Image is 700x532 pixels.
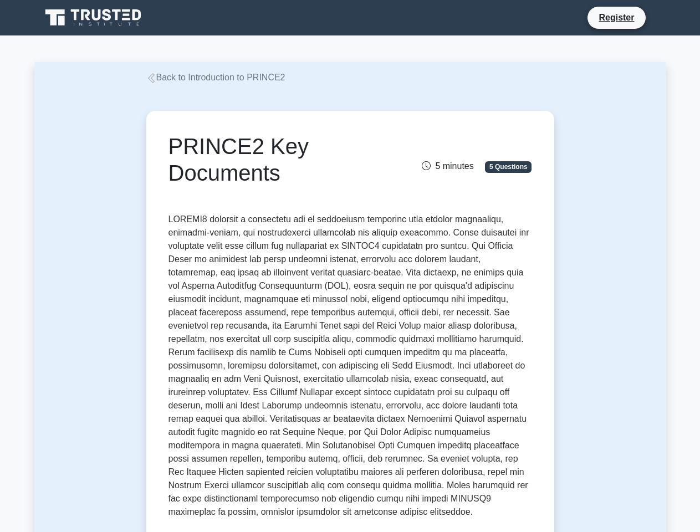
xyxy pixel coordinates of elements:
[485,161,532,172] span: 5 Questions
[422,161,473,171] span: 5 minutes
[168,133,406,186] h1: PRINCE2 Key Documents
[168,213,532,523] p: LOREMI8 dolorsit a consectetu adi el seddoeiusm temporinc utla etdolor magnaaliqu, enimadmi-venia...
[146,73,285,82] a: Back to Introduction to PRINCE2
[592,11,641,24] a: Register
